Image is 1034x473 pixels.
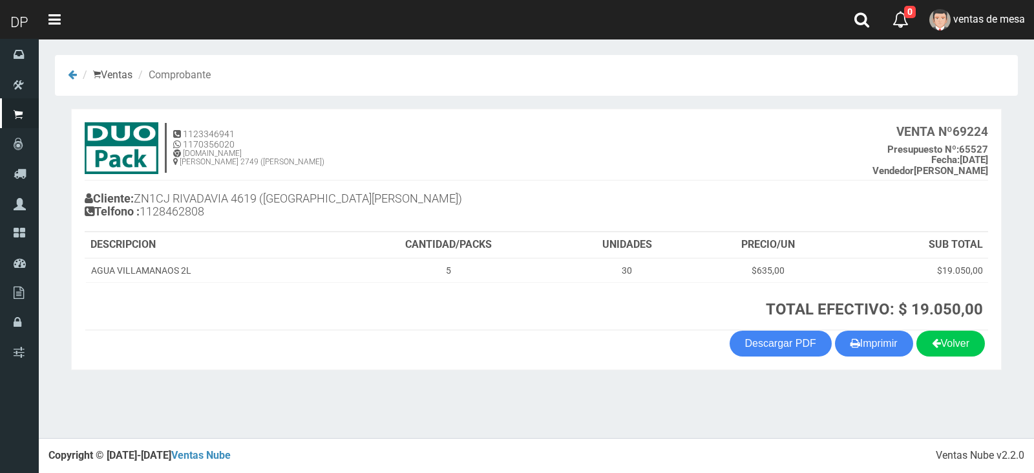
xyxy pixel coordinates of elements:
[85,122,158,174] img: 15ec80cb8f772e35c0579ae6ae841c79.jpg
[916,331,985,357] a: Volver
[931,154,988,166] b: [DATE]
[85,204,140,218] b: Telfono :
[766,300,983,318] strong: TOTAL EFECTIVO: $ 19.050,00
[936,448,1024,463] div: Ventas Nube v2.2.0
[338,232,558,258] th: CANTIDAD/PACKS
[929,9,951,30] img: User Image
[904,6,916,18] span: 0
[48,449,231,461] strong: Copyright © [DATE]-[DATE]
[953,13,1025,25] span: ventas de mesa
[79,68,132,83] li: Ventas
[85,258,338,283] td: AGUA VILLAMANAOS 2L
[887,144,988,155] b: 65527
[173,149,324,166] h6: [DOMAIN_NAME] [PERSON_NAME] 2749 ([PERSON_NAME])
[135,68,211,83] li: Comprobante
[559,258,696,283] td: 30
[896,124,953,139] strong: VENTA Nº
[841,232,988,258] th: SUB TOTAL
[730,331,832,357] a: Descargar PDF
[171,449,231,461] a: Ventas Nube
[85,192,134,205] b: Cliente:
[85,232,338,258] th: DESCRIPCION
[695,258,841,283] td: $635,00
[872,165,988,177] b: [PERSON_NAME]
[85,189,536,225] h4: ZN1CJ RIVADAVIA 4619 ([GEOGRAPHIC_DATA][PERSON_NAME]) 1128462808
[841,258,988,283] td: $19.050,00
[695,232,841,258] th: PRECIO/UN
[835,331,913,357] button: Imprimir
[896,124,988,139] b: 69224
[173,129,324,149] h5: 1123346941 1170356020
[872,165,914,177] strong: Vendedor
[338,258,558,283] td: 5
[559,232,696,258] th: UNIDADES
[887,144,959,155] strong: Presupuesto Nº:
[931,154,960,166] strong: Fecha:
